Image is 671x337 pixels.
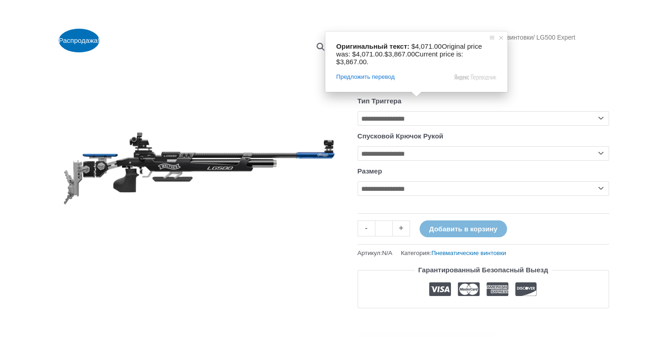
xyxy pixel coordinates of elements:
ya-tr-span: Тип Триггера [358,97,401,105]
iframe: Отзывы клиентов на платформе Trustpilot [358,315,609,326]
ya-tr-span: Добавить в корзину [429,225,497,233]
ya-tr-span: Распродажа! [59,36,99,44]
a: + [393,220,410,236]
ya-tr-span: N/A [382,250,393,256]
ya-tr-span: Артикул: [358,250,382,256]
input: Количество продукта [375,220,393,236]
ya-tr-span: Спусковой Крючок Рукой [358,132,443,140]
a: - [358,220,375,236]
span: $4,071.00Original price was: $4,071.00.$3,867.00Current price is: $3,867.00. [336,42,484,66]
ya-tr-span: / LG500 Expert [533,34,575,41]
span: Оригинальный текст: [336,42,410,50]
span: Предложить перевод [336,73,394,81]
button: Добавить в корзину [420,220,507,237]
ya-tr-span: + [399,221,404,236]
ya-tr-span: Категория: [401,250,431,256]
a: Пневматические винтовки [431,250,506,256]
ya-tr-span: - [365,221,368,236]
ya-tr-span: Гарантированный Безопасный Выезд [418,266,548,274]
a: Просмотр галереи изображений в полноэкранном режиме [312,39,329,55]
ya-tr-span: Размер [358,167,382,175]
